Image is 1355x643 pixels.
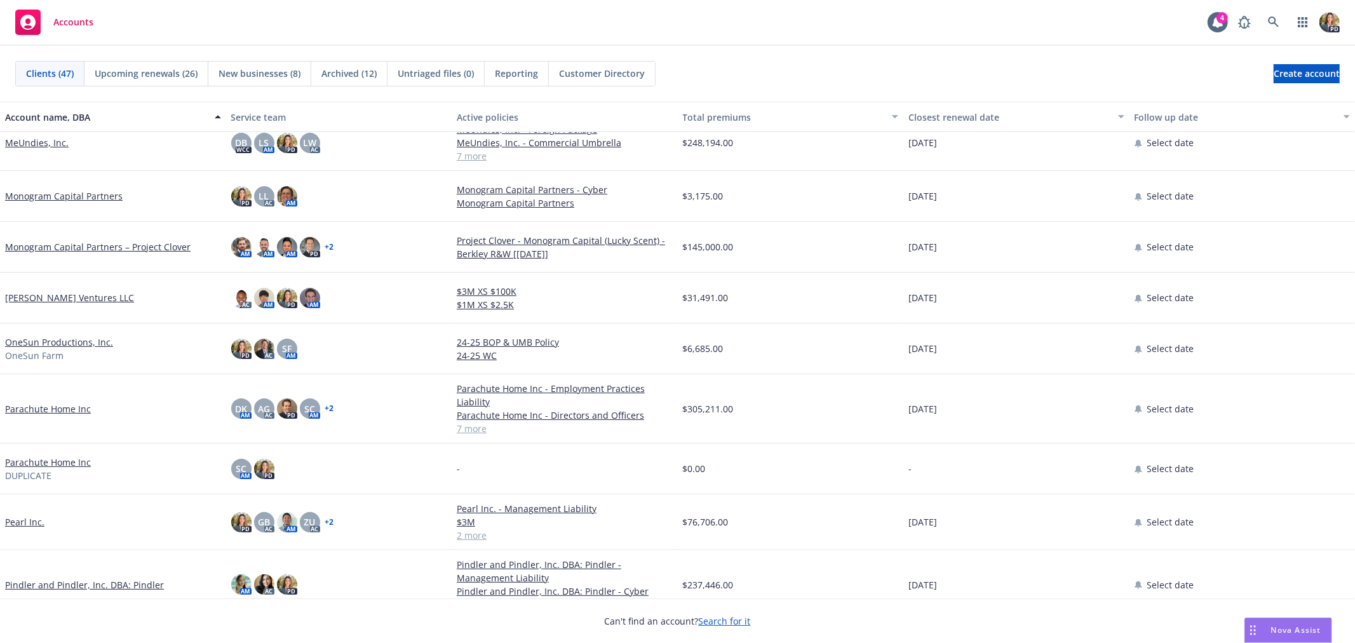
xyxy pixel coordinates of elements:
span: Select date [1147,402,1194,416]
img: photo [254,459,274,479]
span: Customer Directory [559,67,645,80]
span: $237,446.00 [683,578,734,592]
span: LL [259,189,269,203]
span: LS [259,136,269,149]
span: [DATE] [908,342,937,355]
span: Select date [1147,578,1194,592]
span: Untriaged files (0) [398,67,474,80]
span: OneSun Farm [5,349,64,362]
img: photo [300,288,320,308]
a: $3M [457,515,673,529]
a: $1M XS $2.5K [457,298,673,311]
span: Select date [1147,462,1194,475]
span: LW [303,136,316,149]
span: $248,194.00 [683,136,734,149]
a: Monogram Capital Partners - Cyber [457,183,673,196]
span: DUPLICATE [5,469,51,482]
span: AG [258,402,270,416]
span: Can't find an account? [605,614,751,628]
span: [DATE] [908,578,937,592]
a: Pindler and Pindler, Inc. DBA: Pindler - Management Liability [457,558,673,585]
a: Pearl Inc. - Management Liability [457,502,673,515]
a: 2 more [457,529,673,542]
div: Service team [231,111,447,124]
div: Account name, DBA [5,111,207,124]
div: Drag to move [1245,618,1261,642]
span: DB [235,136,247,149]
img: photo [254,574,274,595]
span: Select date [1147,136,1194,149]
a: Report a Bug [1232,10,1257,35]
span: - [908,462,912,475]
span: Select date [1147,342,1194,355]
a: Parachute Home Inc [5,456,91,469]
a: [PERSON_NAME] Ventures LLC [5,291,134,304]
a: Project Clover - Monogram Capital (Lucky Scent) - Berkley R&W [[DATE]] [457,234,673,261]
span: $76,706.00 [683,515,729,529]
a: Create account [1274,64,1340,83]
span: [DATE] [908,291,937,304]
button: Closest renewal date [903,102,1129,132]
div: 4 [1217,12,1228,24]
img: photo [231,288,252,308]
a: Pindler and Pindler, Inc. DBA: Pindler [5,578,164,592]
span: [DATE] [908,240,937,254]
a: Monogram Capital Partners – Project Clover [5,240,191,254]
img: photo [254,288,274,308]
a: Search [1261,10,1286,35]
span: [DATE] [908,136,937,149]
a: 7 more [457,149,673,163]
span: $0.00 [683,462,706,475]
a: + 2 [325,243,334,251]
span: Select date [1147,240,1194,254]
span: [DATE] [908,402,937,416]
span: DK [235,402,247,416]
a: Monogram Capital Partners [457,196,673,210]
a: Pindler and Pindler, Inc. DBA: Pindler - Cyber [457,585,673,598]
span: [DATE] [908,189,937,203]
img: photo [277,574,297,595]
button: Nova Assist [1244,618,1332,643]
a: MeUndies, Inc. [5,136,69,149]
div: Follow up date [1135,111,1337,124]
a: Search for it [699,615,751,627]
a: Switch app [1290,10,1316,35]
a: OneSun Productions, Inc. [5,335,113,349]
button: Total premiums [678,102,904,132]
span: $6,685.00 [683,342,724,355]
span: [DATE] [908,515,937,529]
img: photo [254,339,274,359]
a: Parachute Home Inc - Directors and Officers [457,409,673,422]
img: photo [277,133,297,153]
img: photo [231,512,252,532]
a: MeUndies, Inc. - Commercial Umbrella [457,136,673,149]
span: Clients (47) [26,67,74,80]
span: Accounts [53,17,93,27]
img: photo [277,288,297,308]
span: Select date [1147,189,1194,203]
a: $3M XS $100K [457,285,673,298]
span: Nova Assist [1271,625,1321,635]
a: Accounts [10,4,98,40]
span: SC [304,402,315,416]
div: Active policies [457,111,673,124]
span: Select date [1147,515,1194,529]
span: ZU [304,515,316,529]
a: Monogram Capital Partners [5,189,123,203]
img: photo [231,186,252,206]
img: photo [231,574,252,595]
a: + 2 [325,518,334,526]
span: - [457,462,460,475]
span: $31,491.00 [683,291,729,304]
a: Parachute Home Inc [5,402,91,416]
a: Pearl Inc. [5,515,44,529]
span: $305,211.00 [683,402,734,416]
div: Closest renewal date [908,111,1110,124]
a: 7 more [457,422,673,435]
